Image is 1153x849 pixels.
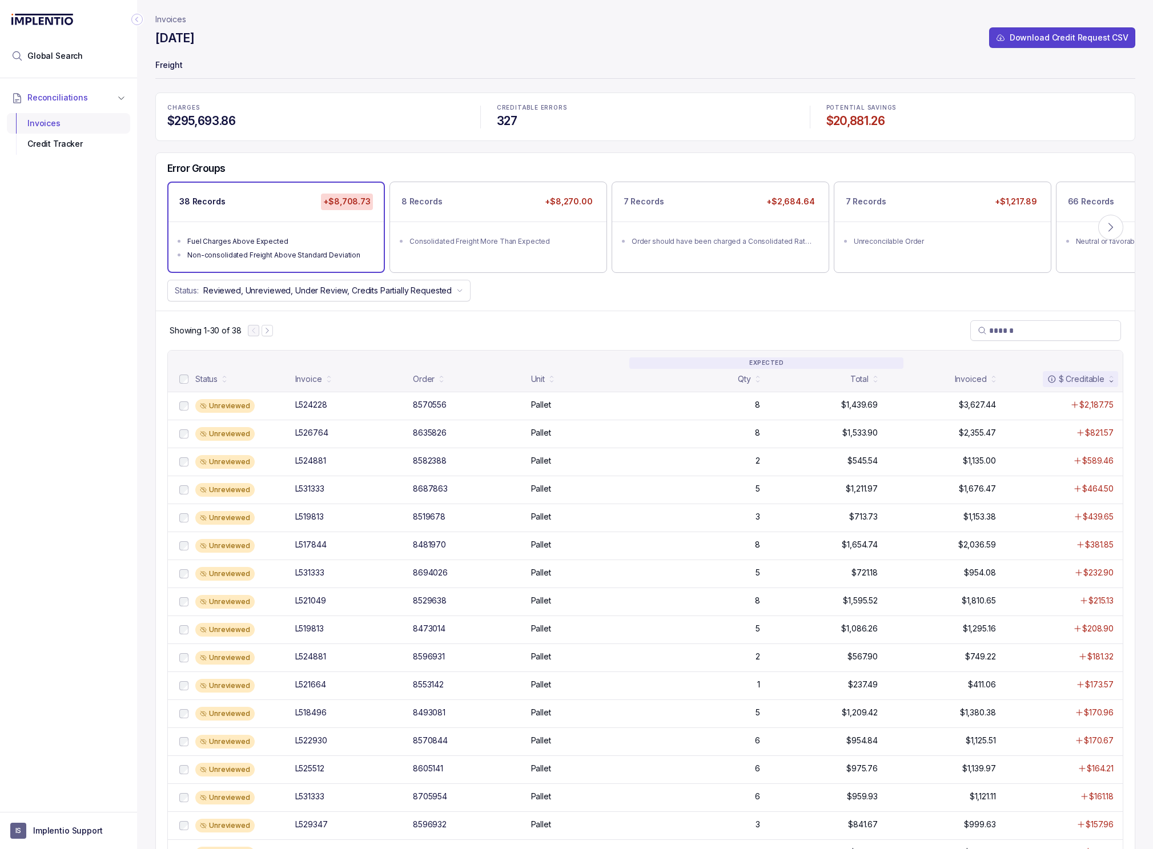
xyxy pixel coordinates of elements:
p: $721.18 [851,567,878,578]
div: Collapse Icon [130,13,144,26]
p: $1,121.11 [970,791,996,802]
div: Unreviewed [195,399,255,413]
p: $2,355.47 [959,427,996,438]
p: 5 [756,707,760,718]
p: 7 Records [846,196,886,207]
input: checkbox-checkbox [179,457,188,466]
div: L518496 [295,707,327,718]
p: $2,036.59 [958,539,996,550]
div: Order should have been charged a Consolidated Rate, but was charged as Non-consolidated instead [632,236,816,247]
p: +$8,708.73 [321,194,373,210]
p: $170.96 [1084,707,1114,718]
div: Unit [531,373,545,385]
span: Global Search [27,50,83,62]
p: 6 [755,763,760,774]
div: 8635826 [413,427,447,438]
p: 8 [755,539,760,550]
div: Qty [738,373,751,385]
p: 3 [756,511,760,522]
div: Order [413,373,435,385]
div: $ Creditable [1047,373,1104,385]
input: checkbox-checkbox [179,569,188,578]
div: Total [850,373,869,385]
p: Pallet [531,483,551,494]
p: $170.67 [1084,735,1114,746]
div: Remaining page entries [170,325,241,336]
p: $2,187.75 [1079,399,1114,411]
p: $237.49 [848,679,878,690]
p: 5 [756,483,760,494]
p: Status: [175,285,199,296]
div: Unreviewed [195,651,255,665]
div: Unreviewed [195,539,255,553]
p: Pallet [531,427,551,438]
p: $173.57 [1085,679,1114,690]
div: 8687863 [413,483,448,494]
h4: 327 [497,113,794,129]
p: $954.84 [846,735,878,746]
p: $411.06 [968,679,995,690]
p: Pallet [531,819,551,830]
span: User initials [10,823,26,839]
p: $1,654.74 [842,539,878,550]
p: Pallet [531,763,551,774]
nav: breadcrumb [155,14,186,25]
p: $1,380.38 [960,707,996,718]
p: Pallet [531,623,551,634]
p: $164.21 [1087,763,1114,774]
div: 8582388 [413,455,447,466]
div: L519813 [295,623,324,634]
p: Reviewed, Unreviewed, Under Review, Credits Partially Requested [203,285,452,296]
p: $1,153.38 [963,511,996,522]
input: checkbox-checkbox [179,793,188,802]
input: checkbox-checkbox [179,625,188,634]
p: 8 [755,399,760,411]
p: $959.93 [847,791,878,802]
p: $464.50 [1082,483,1114,494]
div: L517844 [295,539,327,550]
div: Reconciliations [7,111,130,157]
div: 8605141 [413,763,443,774]
div: L521049 [295,595,326,606]
div: Consolidated Freight More Than Expected [409,236,594,247]
div: 8481970 [413,539,446,550]
div: L531333 [295,567,324,578]
p: $567.90 [847,651,878,662]
input: checkbox-checkbox [179,541,188,550]
p: $713.73 [849,511,878,522]
p: 66 Records [1068,196,1115,207]
div: 8570556 [413,399,447,411]
div: 8519678 [413,511,445,522]
p: Pallet [531,735,551,746]
p: 3 [756,819,760,830]
div: Unreviewed [195,735,255,749]
p: $1,125.51 [966,735,996,746]
p: $821.57 [1085,427,1114,438]
input: checkbox-checkbox [179,597,188,606]
div: 8473014 [413,623,445,634]
h4: $20,881.26 [826,113,1123,129]
div: Unreviewed [195,707,255,721]
div: Non-consolidated Freight Above Standard Deviation [187,250,372,261]
input: checkbox-checkbox [179,765,188,774]
p: Pallet [531,651,551,662]
p: $1,139.97 [962,763,996,774]
input: checkbox-checkbox [179,653,188,662]
button: Reconciliations [7,85,130,110]
p: +$2,684.64 [764,194,817,210]
p: 7 Records [624,196,664,207]
input: checkbox-checkbox [179,401,188,411]
p: $381.85 [1085,539,1114,550]
p: $232.90 [1083,567,1114,578]
p: Invoices [155,14,186,25]
input: checkbox-checkbox [179,429,188,438]
p: Pallet [531,567,551,578]
p: $841.67 [848,819,878,830]
p: $181.32 [1087,651,1114,662]
p: 8 Records [401,196,443,207]
div: Unreviewed [195,595,255,609]
div: L521664 [295,679,326,690]
div: 8553142 [413,679,444,690]
p: $1,676.47 [959,483,996,494]
p: Pallet [531,595,551,606]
